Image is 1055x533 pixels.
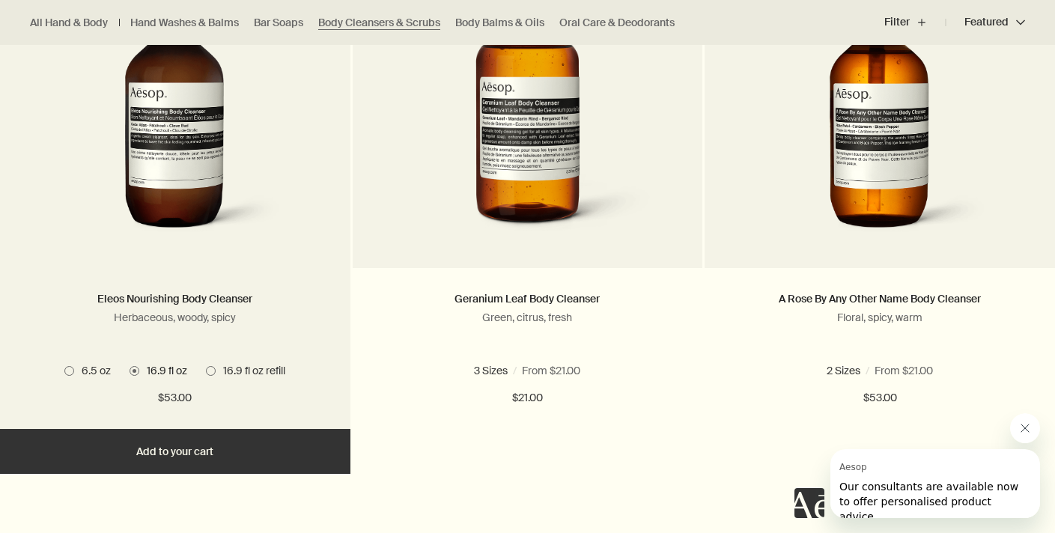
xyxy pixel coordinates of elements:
span: Our consultants are available now to offer personalised product advice. [9,31,188,73]
span: 3.3 fl oz [424,364,466,377]
span: 16.9 fl oz refill [888,364,958,377]
button: Save to cabinet [666,483,693,510]
span: 16.9 fl oz [495,364,543,377]
a: Eleos Nourishing Body Cleanser [97,292,252,305]
a: Body Balms & Oils [455,16,544,30]
a: Oral Care & Deodorants [559,16,675,30]
iframe: Close message from Aesop [1010,413,1040,443]
div: Bathroom staple [15,490,94,503]
span: $53.00 [158,389,192,407]
iframe: no content [794,488,824,518]
span: 16.9 fl oz [139,364,187,377]
a: A Rose By Any Other Name Body Cleanser [779,292,981,305]
span: 16.9 fl oz refill [571,364,641,377]
span: 16.9 fl oz [812,364,860,377]
a: Hand Washes & Balms [130,16,239,30]
span: $53.00 [863,389,897,407]
p: Herbaceous, woody, spicy [22,311,328,324]
button: Featured [946,4,1025,40]
span: 6.5 oz [74,364,111,377]
a: Body Cleansers & Scrubs [318,16,440,30]
a: All Hand & Body [30,16,108,30]
span: $21.00 [512,389,543,407]
p: Floral, spicy, warm [727,311,1033,324]
button: Filter [884,4,946,40]
a: Bar Soaps [254,16,303,30]
a: Geranium Leaf Body Cleanser [454,292,600,305]
div: Aesop says "Our consultants are available now to offer personalised product advice.". Open messag... [794,413,1040,518]
iframe: Message from Aesop [830,449,1040,518]
p: Green, citrus, fresh [375,311,681,324]
span: 16.9 fl oz refill [216,364,285,377]
button: Save to cabinet [314,483,341,510]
